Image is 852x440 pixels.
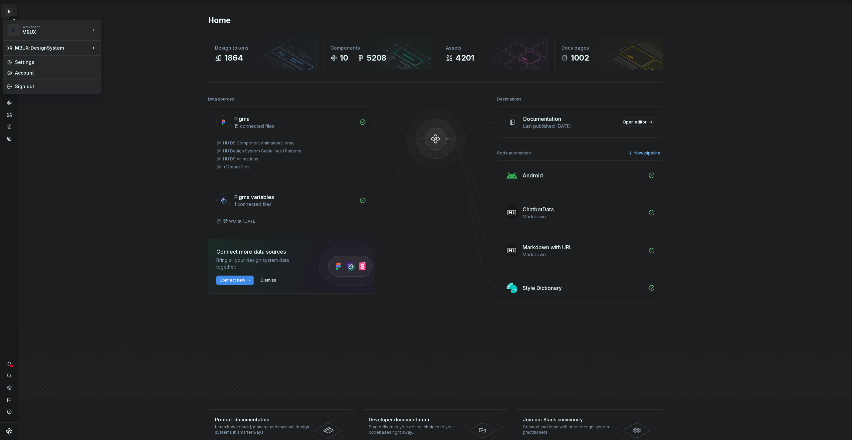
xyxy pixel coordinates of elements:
div: MBUX-DesignSystem [15,45,90,51]
div: Settings [15,59,97,66]
div: Account [15,70,97,76]
div: Workspace [22,25,90,29]
div: MBUX [22,29,79,36]
div: Sign out [15,83,97,90]
div: M [8,24,20,36]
